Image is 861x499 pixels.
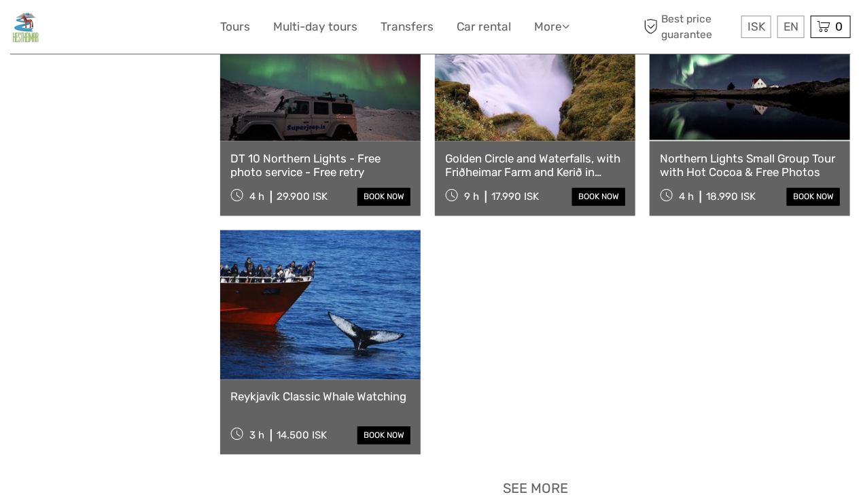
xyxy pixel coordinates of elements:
span: 9 h [464,191,479,203]
span: 3 h [249,430,264,442]
div: 29.900 ISK [277,191,328,203]
p: We're away right now. Please check back later! [19,24,154,35]
a: Multi-day tours [273,17,357,37]
a: book now [572,188,625,206]
a: book now [787,188,840,206]
div: 14.500 ISK [277,430,327,442]
span: 4 h [249,191,264,203]
span: 0 [833,20,845,33]
a: Reykjavík Classic Whale Watching [230,390,410,404]
img: General Info: [10,10,40,44]
div: 17.990 ISK [491,191,539,203]
a: Car rental [457,17,511,37]
a: book now [357,188,410,206]
a: book now [357,427,410,445]
a: Transfers [381,17,434,37]
a: Tours [220,17,250,37]
div: 18.990 ISK [706,191,756,203]
div: EN [777,16,805,38]
a: More [534,17,569,37]
span: Best price guarantee [641,12,738,41]
span: 4 h [679,191,694,203]
a: Northern Lights Small Group Tour with Hot Cocoa & Free Photos [660,152,840,179]
button: Open LiveChat chat widget [156,21,173,37]
span: ISK [748,20,765,33]
a: DT 10 Northern Lights - Free photo service - Free retry [230,152,410,179]
a: Golden Circle and Waterfalls, with Friðheimar Farm and Kerið in small group [445,152,625,179]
